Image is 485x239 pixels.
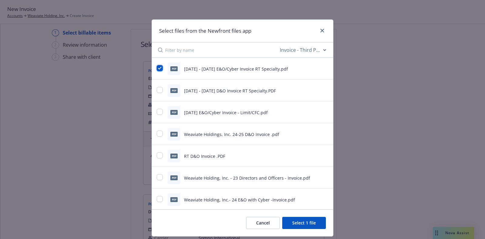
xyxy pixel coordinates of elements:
[184,175,310,181] span: Weaviate Holding, Inc. - 23 Directors and Officers - Invoice.pdf
[184,110,268,115] span: [DATE] E&O/Cyber Invoice - Limit/CFC.pdf
[313,131,318,138] button: download file
[319,27,326,34] a: close
[313,152,318,160] button: download file
[170,132,178,136] span: pdf
[184,197,295,203] span: Weaviate Holding, Inc.- 24 E&O with Cyber -Invoice.pdf
[323,109,328,116] button: preview file
[313,174,318,181] button: download file
[170,175,178,180] span: pdf
[323,196,328,203] button: preview file
[170,66,178,71] span: pdf
[323,131,328,138] button: preview file
[170,154,178,158] span: PDF
[170,197,178,202] span: pdf
[159,27,251,35] h1: Select files from the Newfront files app
[158,48,163,52] svg: Search
[313,65,318,72] button: download file
[184,131,279,137] span: Weaviate Holdings, Inc. 24-25 D&O Invoice .pdf
[170,88,178,93] span: PDF
[246,217,280,229] button: Cancel
[313,109,318,116] button: download file
[184,153,225,159] span: RT D&O Invoice .PDF
[313,196,318,203] button: download file
[313,87,318,94] button: download file
[323,65,328,72] button: preview file
[184,66,288,72] span: [DATE] - [DATE] E&O/Cyber Invoice RT Specialty.pdf
[282,217,326,229] button: Select 1 file
[170,110,178,115] span: pdf
[165,42,279,58] input: Filter by name
[323,152,328,160] button: preview file
[323,174,328,181] button: preview file
[323,87,328,94] button: preview file
[184,88,276,94] span: [DATE] - [DATE] D&O Invoice RT Specialty.PDF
